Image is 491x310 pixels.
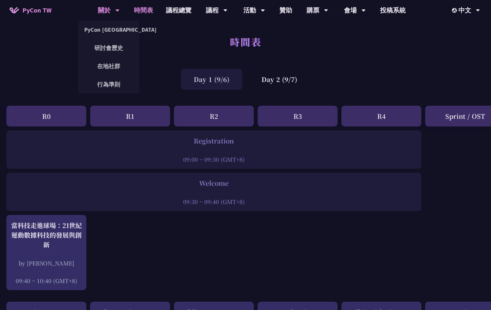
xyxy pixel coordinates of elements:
[10,155,418,163] div: 09:00 ~ 09:30 (GMT+8)
[3,2,58,18] a: PyCon TW
[6,106,86,126] div: R0
[10,178,418,188] div: Welcome
[341,106,421,126] div: R4
[10,221,83,285] a: 當科技走進球場：21世紀運動數據科技的發展與創新 by [PERSON_NAME] 09:40 ~ 10:40 (GMT+8)
[230,32,261,51] h1: 時間表
[249,69,310,90] div: Day 2 (9/7)
[10,136,418,146] div: Registration
[78,40,139,55] a: 研討會歷史
[10,277,83,285] div: 09:40 ~ 10:40 (GMT+8)
[78,77,139,92] a: 行為準則
[78,22,139,37] a: PyCon [GEOGRAPHIC_DATA]
[181,69,242,90] div: Day 1 (9/6)
[10,7,19,13] img: Home icon of PyCon TW 2025
[10,221,83,249] div: 當科技走進球場：21世紀運動數據科技的發展與創新
[78,59,139,74] a: 在地社群
[90,106,170,126] div: R1
[452,8,458,13] img: Locale Icon
[10,259,83,267] div: by [PERSON_NAME]
[10,198,418,206] div: 09:30 ~ 09:40 (GMT+8)
[258,106,338,126] div: R3
[22,5,51,15] span: PyCon TW
[174,106,254,126] div: R2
